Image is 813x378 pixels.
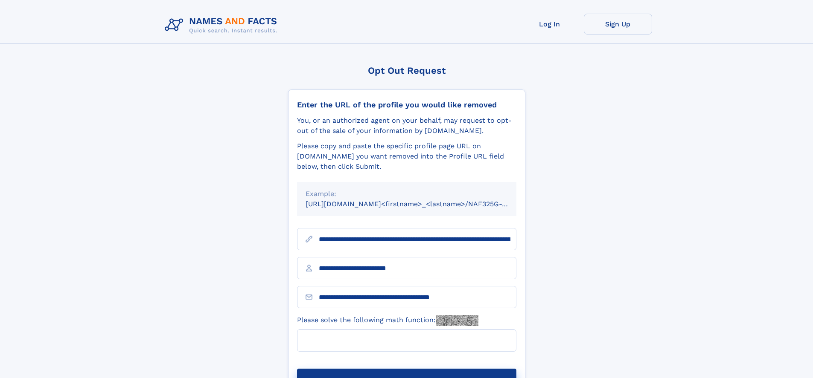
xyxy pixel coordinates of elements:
div: Enter the URL of the profile you would like removed [297,100,516,110]
a: Log In [516,14,584,35]
div: Opt Out Request [288,65,525,76]
small: [URL][DOMAIN_NAME]<firstname>_<lastname>/NAF325G-xxxxxxxx [306,200,533,208]
a: Sign Up [584,14,652,35]
img: Logo Names and Facts [161,14,284,37]
div: Example: [306,189,508,199]
label: Please solve the following math function: [297,315,478,326]
div: You, or an authorized agent on your behalf, may request to opt-out of the sale of your informatio... [297,115,516,136]
div: Please copy and paste the specific profile page URL on [DOMAIN_NAME] you want removed into the Pr... [297,141,516,172]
